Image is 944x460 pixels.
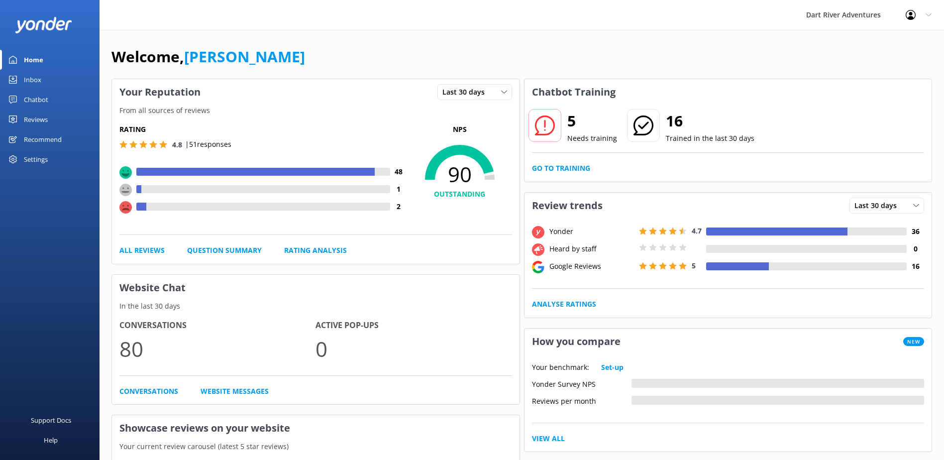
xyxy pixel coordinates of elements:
[112,301,520,312] p: In the last 30 days
[112,275,520,301] h3: Website Chat
[24,110,48,129] div: Reviews
[547,261,636,272] div: Google Reviews
[532,362,589,373] p: Your benchmark:
[524,329,628,354] h3: How you compare
[532,433,565,444] a: View All
[24,50,43,70] div: Home
[854,200,903,211] span: Last 30 days
[532,163,590,174] a: Go to Training
[119,332,315,365] p: 80
[172,140,182,149] span: 4.8
[547,226,636,237] div: Yonder
[532,396,631,405] div: Reviews per month
[15,17,72,33] img: yonder-white-logo.png
[185,139,231,150] p: | 51 responses
[692,261,696,270] span: 5
[201,386,269,397] a: Website Messages
[24,149,48,169] div: Settings
[112,105,520,116] p: From all sources of reviews
[112,441,520,452] p: Your current review carousel (latest 5 star reviews)
[692,226,702,235] span: 4.7
[119,319,315,332] h4: Conversations
[119,386,178,397] a: Conversations
[524,193,610,219] h3: Review trends
[532,299,596,310] a: Analyse Ratings
[547,243,636,254] div: Heard by staff
[119,124,408,135] h5: Rating
[315,332,512,365] p: 0
[315,319,512,332] h4: Active Pop-ups
[907,261,924,272] h4: 16
[119,245,165,256] a: All Reviews
[666,109,754,133] h2: 16
[903,337,924,346] span: New
[31,410,71,430] div: Support Docs
[907,243,924,254] h4: 0
[112,79,208,105] h3: Your Reputation
[907,226,924,237] h4: 36
[24,70,41,90] div: Inbox
[408,124,512,135] p: NPS
[284,245,347,256] a: Rating Analysis
[567,109,617,133] h2: 5
[408,189,512,200] h4: OUTSTANDING
[44,430,58,450] div: Help
[390,166,408,177] h4: 48
[112,415,520,441] h3: Showcase reviews on your website
[390,184,408,195] h4: 1
[187,245,262,256] a: Question Summary
[567,133,617,144] p: Needs training
[184,46,305,67] a: [PERSON_NAME]
[532,379,631,388] div: Yonder Survey NPS
[601,362,624,373] a: Set-up
[24,129,62,149] div: Recommend
[390,201,408,212] h4: 2
[524,79,623,105] h3: Chatbot Training
[24,90,48,110] div: Chatbot
[442,87,491,98] span: Last 30 days
[408,162,512,187] span: 90
[111,45,305,69] h1: Welcome,
[666,133,754,144] p: Trained in the last 30 days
